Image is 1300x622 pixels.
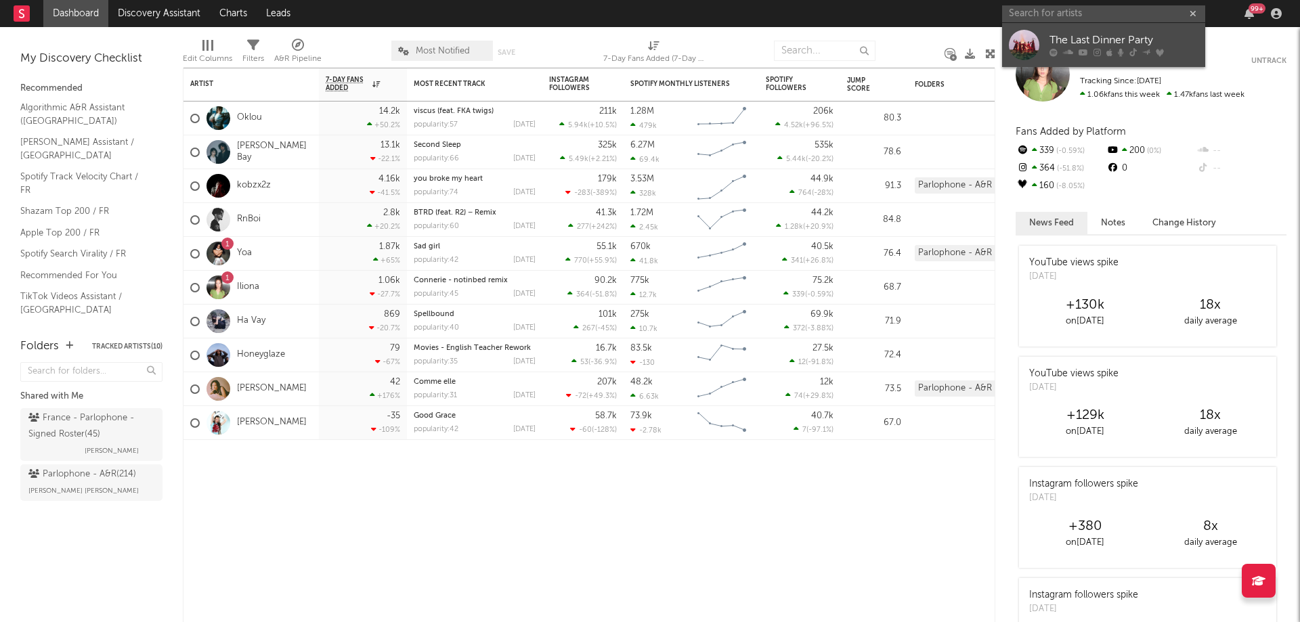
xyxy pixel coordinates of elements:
[274,51,322,67] div: A&R Pipeline
[847,280,901,296] div: 68.7
[582,325,595,332] span: 267
[370,154,400,163] div: -22.1 %
[814,190,831,197] span: -28 %
[414,141,461,149] a: Second Sleep
[691,135,752,169] svg: Chart title
[1029,477,1138,491] div: Instagram followers spike
[630,175,654,183] div: 3.53M
[20,225,149,240] a: Apple Top 200 / FR
[568,222,617,231] div: ( )
[390,344,400,353] div: 79
[577,223,589,231] span: 277
[592,291,615,298] span: -51.8 %
[378,175,400,183] div: 4.16k
[367,120,400,129] div: +50.2 %
[414,412,456,420] a: Good Grace
[369,324,400,332] div: -20.7 %
[242,51,264,67] div: Filters
[807,291,831,298] span: -0.59 %
[390,378,400,386] div: 42
[85,443,139,459] span: [PERSON_NAME]
[414,412,536,420] div: Good Grace
[1251,54,1286,68] button: Untrack
[691,102,752,135] svg: Chart title
[598,175,617,183] div: 179k
[373,256,400,265] div: +65 %
[20,204,149,219] a: Shazam Top 200 / FR
[691,406,752,440] svg: Chart title
[597,378,617,386] div: 207k
[1022,424,1148,440] div: on [DATE]
[381,141,400,150] div: 13.1k
[371,425,400,434] div: -109 %
[513,358,536,365] div: [DATE]
[1029,602,1138,616] div: [DATE]
[414,175,483,183] a: you broke my heart
[802,426,806,434] span: 7
[414,155,459,162] div: popularity: 66
[237,112,262,124] a: Oklou
[798,190,812,197] span: 764
[414,345,531,352] a: Movies - English Teacher Rework
[775,120,833,129] div: ( )
[691,338,752,372] svg: Chart title
[630,290,657,299] div: 12.7k
[789,188,833,197] div: ( )
[1022,535,1148,551] div: on [DATE]
[630,276,649,285] div: 775k
[847,144,901,160] div: 78.6
[566,391,617,400] div: ( )
[20,81,162,97] div: Recommended
[370,391,400,400] div: +176 %
[766,76,813,92] div: Spotify Followers
[1022,313,1148,330] div: on [DATE]
[237,315,265,327] a: Ha Vay
[630,412,652,420] div: 73.9k
[28,410,151,443] div: France - Parlophone - Signed Roster ( 45 )
[416,47,470,55] span: Most Notified
[20,246,149,261] a: Spotify Search Virality / FR
[915,245,1018,261] div: Parlophone - A&R (214)
[915,380,1018,397] div: Parlophone - A&R (214)
[414,175,536,183] div: you broke my heart
[1002,5,1205,22] input: Search for artists
[595,412,617,420] div: 58.7k
[596,344,617,353] div: 16.7k
[794,425,833,434] div: ( )
[20,289,149,317] a: TikTok Videos Assistant / [GEOGRAPHIC_DATA]
[630,121,657,130] div: 479k
[513,392,536,399] div: [DATE]
[1087,212,1139,234] button: Notes
[370,188,400,197] div: -41.5 %
[20,169,149,197] a: Spotify Track Velocity Chart / FR
[915,81,1016,89] div: Folders
[274,34,322,73] div: A&R Pipeline
[811,242,833,251] div: 40.5k
[20,362,162,382] input: Search for folders...
[1148,297,1273,313] div: 18 x
[20,338,59,355] div: Folders
[630,155,659,164] div: 69.4k
[805,257,831,265] span: +26.8 %
[387,412,400,420] div: -35
[1139,212,1230,234] button: Change History
[789,357,833,366] div: ( )
[237,349,285,361] a: Honeyglaze
[1022,407,1148,424] div: +129k
[237,248,252,259] a: Yoa
[414,290,458,298] div: popularity: 45
[574,190,590,197] span: -283
[783,290,833,298] div: ( )
[513,426,536,433] div: [DATE]
[847,381,901,397] div: 73.5
[1055,165,1084,173] span: -51.8 %
[414,392,457,399] div: popularity: 31
[589,257,615,265] span: +55.9 %
[1054,148,1085,155] span: -0.59 %
[810,175,833,183] div: 44.9k
[1016,142,1106,160] div: 339
[568,122,588,129] span: 5.94k
[1054,183,1085,190] span: -8.05 %
[414,108,536,115] div: viscus (feat. FKA twigs)
[630,358,655,367] div: -130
